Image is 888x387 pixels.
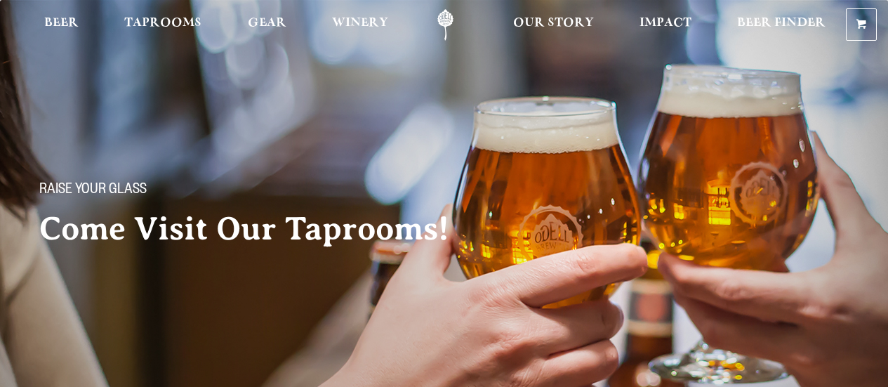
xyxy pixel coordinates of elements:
[513,18,594,29] span: Our Story
[737,18,826,29] span: Beer Finder
[332,18,388,29] span: Winery
[35,9,88,41] a: Beer
[239,9,296,41] a: Gear
[39,182,147,200] span: Raise your glass
[419,9,472,41] a: Odell Home
[630,9,701,41] a: Impact
[44,18,79,29] span: Beer
[504,9,603,41] a: Our Story
[39,211,477,247] h2: Come Visit Our Taprooms!
[323,9,397,41] a: Winery
[115,9,211,41] a: Taprooms
[124,18,201,29] span: Taprooms
[728,9,835,41] a: Beer Finder
[640,18,691,29] span: Impact
[248,18,286,29] span: Gear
